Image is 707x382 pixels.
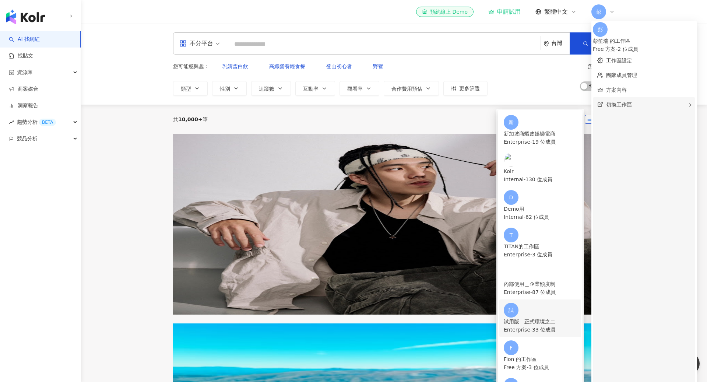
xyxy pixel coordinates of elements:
[9,52,33,60] a: 找貼文
[179,40,187,47] span: appstore
[391,86,422,92] span: 合作費用預估
[504,355,577,363] div: Fion 的工作區
[591,41,601,46] span: 搜尋
[459,85,480,91] span: 更多篩選
[179,38,213,49] div: 不分平台
[212,81,247,96] button: 性別
[326,63,352,69] span: 登山初心者
[504,138,577,146] div: Enterprise - 19 位成員
[504,266,518,280] img: unnamed.png
[509,306,514,314] span: 試
[181,86,191,92] span: 類型
[9,85,38,93] a: 商案媒合
[588,64,593,69] span: question-circle
[373,63,383,69] span: 野營
[504,288,577,296] div: Enterprise - 87 位成員
[9,36,40,43] a: searchAI 找網紅
[596,8,601,16] span: 彭
[504,280,577,288] div: 內部使用＿企業額度制
[178,116,203,122] span: 10,000+
[606,102,632,108] span: 切換工作區
[504,153,518,167] img: Kolr%20app%20icon%20%281%29.png
[6,10,45,24] img: logo
[504,318,577,326] div: 試用版＿正式環境之二
[544,41,549,46] span: environment
[510,231,513,239] span: T
[422,8,468,15] div: 預約線上 Demo
[504,130,577,138] div: 新加坡商蝦皮娛樂電商
[365,59,391,74] button: 野營
[504,363,577,371] div: Free 方案 - 3 位成員
[504,213,577,221] div: Internal - 62 位成員
[215,59,256,74] button: 乳清蛋白飲
[488,8,521,15] a: 申請試用
[688,103,692,107] span: right
[443,81,488,96] button: 更多篩選
[39,119,56,126] div: BETA
[510,344,513,352] span: F
[504,205,577,213] div: Demo用
[551,40,570,46] div: 台灣
[504,242,577,250] div: TITAN的工作區
[259,86,274,92] span: 追蹤數
[504,167,577,175] div: Kolr
[9,102,38,109] a: 洞察報告
[606,87,627,93] a: 方案內容
[593,45,695,53] div: Free 方案 - 2 位成員
[222,63,248,69] span: 乳清蛋白飲
[509,118,514,126] span: 新
[261,59,313,74] button: 高纖營養輕食餐
[416,7,474,17] a: 預約線上 Demo
[173,116,208,122] div: 共 筆
[340,81,379,96] button: 觀看率
[319,59,360,74] button: 登山初心者
[269,63,305,69] span: 高纖營養輕食餐
[295,81,335,96] button: 互動率
[570,32,615,55] button: 搜尋
[9,120,14,125] span: rise
[17,130,38,147] span: 競品分析
[606,72,637,78] a: 團隊成員管理
[504,326,577,334] div: Enterprise - 33 位成員
[173,134,615,315] a: KOL Avatar吳奇軒Wu Hsuan奇軒Trickingtricking_wu網紅類型：藝術與娛樂·日常話題·教育與學習·運動總追蹤數：20,619,06981.1萬45.8萬1,570萬...
[598,25,603,34] span: 彭
[347,86,363,92] span: 觀看率
[17,114,56,130] span: 趨勢分析
[303,86,319,92] span: 互動率
[504,175,577,183] div: Internal - 130 位成員
[173,81,208,96] button: 類型
[220,86,230,92] span: 性別
[509,193,513,201] span: D
[606,57,632,63] a: 工作區設定
[593,37,695,45] div: 彭笙瑞 的工作區
[251,81,291,96] button: 追蹤數
[173,63,209,69] span: 您可能感興趣：
[504,250,577,259] div: Enterprise - 3 位成員
[544,8,568,16] span: 繁體中文
[173,134,615,315] img: post-image
[384,81,439,96] button: 合作費用預估
[17,64,32,81] span: 資源庫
